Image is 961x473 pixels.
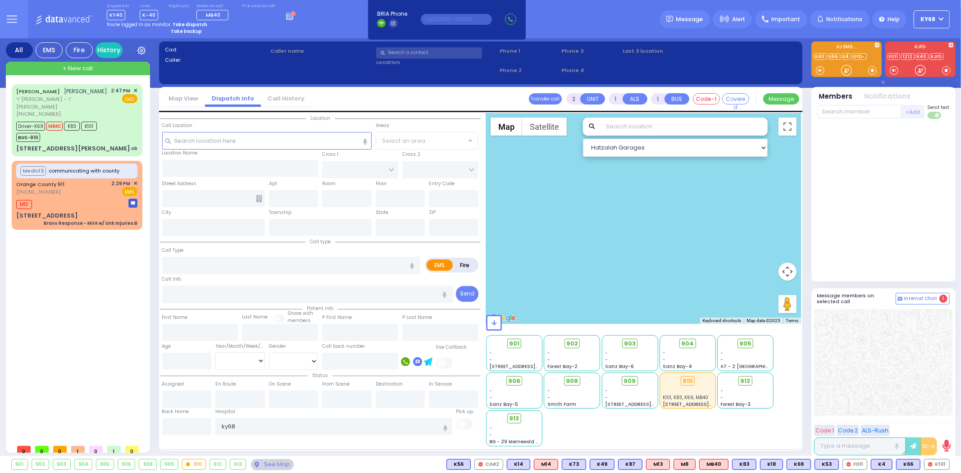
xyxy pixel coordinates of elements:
label: Medic on call [196,4,232,9]
span: Message [676,15,703,24]
button: Show street map [491,118,522,136]
div: 903 [53,459,70,469]
span: - [605,350,608,356]
div: ALS [699,459,729,470]
div: 910 [681,376,695,386]
span: 905 [739,339,751,348]
a: Dispatch info [205,94,261,103]
label: KJ EMS... [811,45,882,51]
div: M14 [534,459,558,470]
span: You're logged in as monitor. [107,21,171,28]
span: Alert [732,15,745,23]
span: Phone 3 [561,47,620,55]
span: Phone 4 [561,67,620,74]
span: Forest Bay-2 [547,363,578,370]
button: Send [456,286,478,302]
img: message.svg [666,16,673,23]
div: See map [251,459,293,470]
div: ob [131,145,137,152]
span: BUS-910 [16,133,40,142]
div: [STREET_ADDRESS][PERSON_NAME] [16,144,130,153]
span: - [663,356,665,363]
span: - [490,394,492,401]
span: - [547,387,550,394]
label: EMS [427,259,453,271]
strong: Take dispatch [173,21,207,28]
span: - [490,387,492,394]
span: Driver-K69 [16,122,45,131]
span: [PHONE_NUMBER] [16,110,61,118]
div: Bravo Response - MVA w/ Unk Injuries B [44,220,137,227]
a: K4 [841,53,851,60]
img: red-radio-icon.svg [928,462,933,467]
span: 1 [71,446,85,453]
a: Call History [261,94,311,103]
span: - [490,432,492,438]
span: - [547,394,550,401]
div: K101 [924,459,950,470]
span: EMS [122,187,137,196]
span: communicating with county [49,167,119,175]
div: 912 [210,459,226,469]
div: All [6,42,33,58]
button: Toggle fullscreen view [779,118,797,136]
label: Location [376,59,496,66]
div: M8 [674,459,696,470]
div: 913 [230,459,246,469]
span: 2:47 PM [111,87,131,94]
button: Covered [722,93,749,105]
a: Map View [162,94,205,103]
a: 1212 [901,53,915,60]
div: BLS [787,459,811,470]
label: Cross 1 [322,151,338,158]
label: Floor [376,180,387,187]
input: (000)000-00000 [421,14,492,25]
div: 906 [118,459,135,469]
span: - [490,356,492,363]
span: Smith Farm [547,401,576,408]
label: Cross 2 [402,151,420,158]
label: Turn off text [928,111,942,120]
span: EMS [122,94,137,103]
span: MB40 [46,122,63,131]
div: K66 [896,459,920,470]
span: Forest Bay-3 [721,401,751,408]
span: - [605,394,608,401]
button: Drag Pegman onto the map to open Street View [779,295,797,313]
span: 0 [53,446,67,453]
span: 913 [510,414,519,423]
label: Hospital [215,408,235,415]
div: Year/Month/Week/Day [215,343,265,350]
button: Notifications [865,91,911,102]
label: Entry Code [429,180,455,187]
label: Caller name [270,47,373,55]
button: UNIT [580,93,605,105]
span: 901 [509,339,519,348]
a: K40 [915,53,929,60]
span: + New call [63,64,93,73]
label: Call Location [162,122,193,129]
h5: Message members on selected call [817,293,896,305]
span: - [605,387,608,394]
div: K4 [871,459,893,470]
span: 0 [89,446,103,453]
label: In Service [429,381,452,388]
div: FD11 [843,459,867,470]
label: Caller: [165,56,268,64]
label: Lines [140,4,158,9]
span: 0 [125,446,139,453]
span: 2:29 PM [112,180,131,187]
span: 0 [35,446,49,453]
span: - [605,356,608,363]
span: Notifications [826,15,862,23]
span: - [721,394,724,401]
span: 903 [624,339,636,348]
label: En Route [215,381,236,388]
label: Last 3 location [623,47,710,55]
button: ALS-Rush [861,425,890,436]
label: P Last Name [402,314,432,321]
a: K66 [828,53,840,60]
span: Sanz Bay-6 [605,363,634,370]
a: KJFD [929,53,944,60]
span: - [721,356,724,363]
